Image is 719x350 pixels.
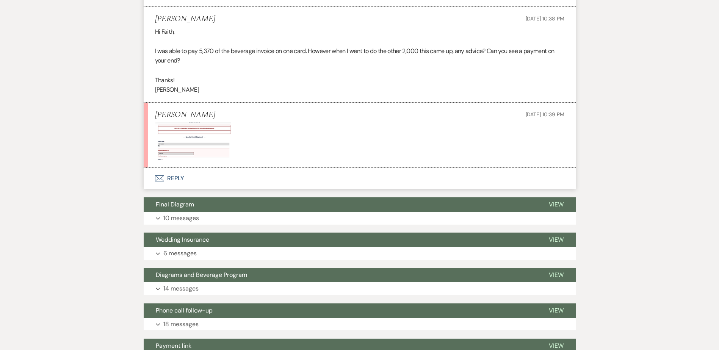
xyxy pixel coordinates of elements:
h5: [PERSON_NAME] [155,14,215,24]
button: Final Diagram [144,197,537,212]
div: Hi Faith, I was able to pay 5,370 of the beverage invoice on one card. However when I went to do ... [155,27,564,95]
p: 18 messages [163,319,199,329]
span: Diagrams and Beverage Program [156,271,247,279]
span: Phone call follow-up [156,306,213,314]
button: Phone call follow-up [144,303,537,318]
span: View [549,271,564,279]
button: Diagrams and Beverage Program [144,268,537,282]
span: Final Diagram [156,200,194,208]
span: View [549,236,564,244]
img: Screenshot 2025-08-09 at 10.37.19 PM.png [155,122,231,160]
button: 10 messages [144,212,576,225]
button: 18 messages [144,318,576,331]
span: Wedding Insurance [156,236,209,244]
p: 6 messages [163,248,197,258]
span: View [549,200,564,208]
span: [DATE] 10:39 PM [526,111,564,118]
button: Wedding Insurance [144,233,537,247]
span: View [549,306,564,314]
button: View [537,197,576,212]
span: Payment link [156,342,191,350]
button: Reply [144,168,576,189]
span: View [549,342,564,350]
button: View [537,268,576,282]
button: 14 messages [144,282,576,295]
button: 6 messages [144,247,576,260]
span: [DATE] 10:38 PM [526,15,564,22]
h5: [PERSON_NAME] [155,110,215,120]
p: 10 messages [163,213,199,223]
button: View [537,233,576,247]
p: 14 messages [163,284,199,294]
button: View [537,303,576,318]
